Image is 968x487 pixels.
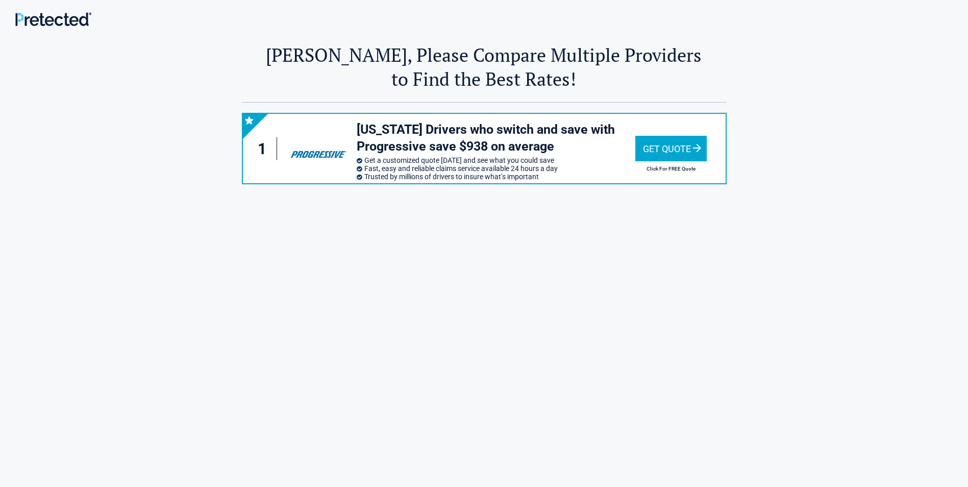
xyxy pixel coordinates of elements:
[242,43,727,91] h2: [PERSON_NAME], Please Compare Multiple Providers to Find the Best Rates!
[635,136,707,161] div: Get Quote
[357,164,635,173] li: Fast, easy and reliable claims service available 24 hours a day
[635,166,707,172] h2: Click For FREE Quote
[357,173,635,181] li: Trusted by millions of drivers to insure what’s important
[253,137,278,160] div: 1
[15,12,91,26] img: Main Logo
[357,121,635,155] h3: [US_STATE] Drivers who switch and save with Progressive save $938 on average
[357,156,635,164] li: Get a customized quote [DATE] and see what you could save
[286,133,351,164] img: progressive's logo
